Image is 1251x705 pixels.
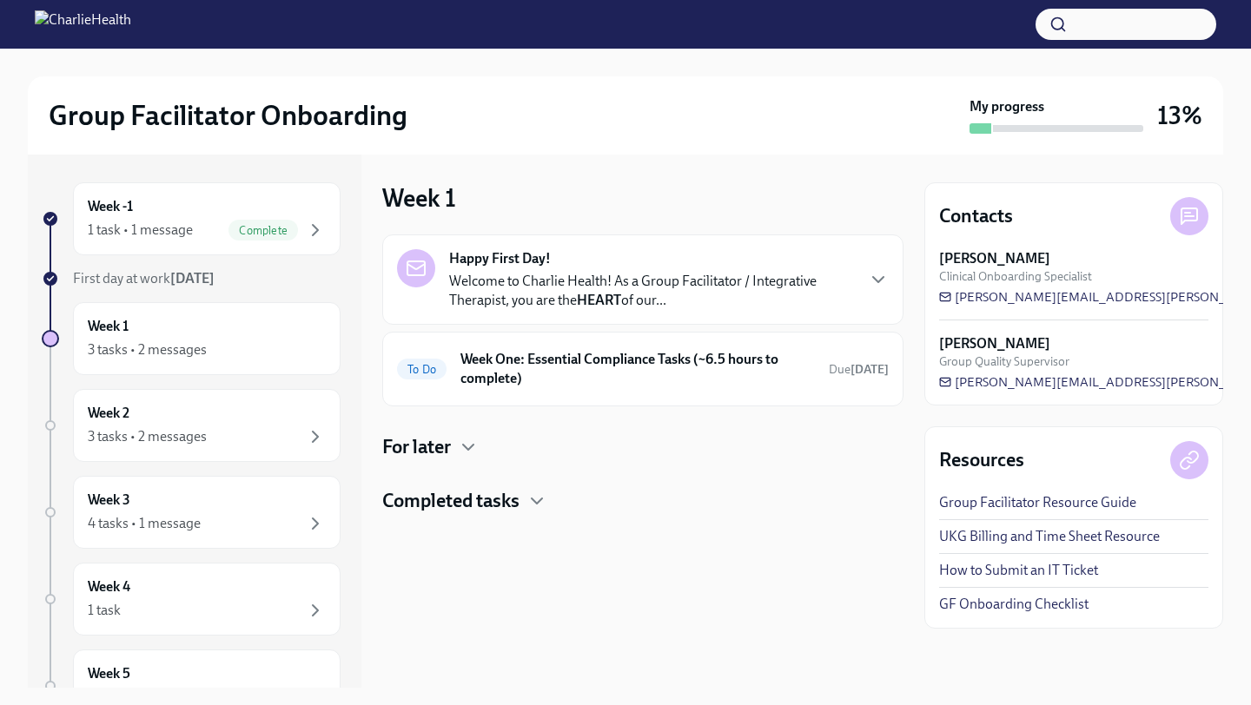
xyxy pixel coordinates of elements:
strong: Happy First Day! [449,249,551,268]
h6: Week One: Essential Compliance Tasks (~6.5 hours to complete) [460,350,815,388]
h6: Week 1 [88,317,129,336]
div: 1 task [88,601,121,620]
div: 4 tasks • 1 message [88,514,201,533]
div: 3 tasks • 2 messages [88,340,207,359]
h4: For later [382,434,451,460]
h3: 13% [1157,100,1202,131]
span: Due [829,362,889,377]
a: To DoWeek One: Essential Compliance Tasks (~6.5 hours to complete)Due[DATE] [397,346,889,392]
strong: HEART [577,292,621,308]
h4: Resources [939,447,1024,473]
span: September 9th, 2025 10:00 [829,361,889,378]
strong: [DATE] [851,362,889,377]
strong: [DATE] [170,270,215,287]
h2: Group Facilitator Onboarding [49,98,407,133]
a: Week 34 tasks • 1 message [42,476,341,549]
strong: [PERSON_NAME] [939,249,1050,268]
h4: Contacts [939,203,1013,229]
span: Complete [228,224,298,237]
a: Group Facilitator Resource Guide [939,493,1136,512]
h6: Week 2 [88,404,129,423]
span: Group Quality Supervisor [939,353,1069,370]
div: For later [382,434,903,460]
span: First day at work [73,270,215,287]
div: Completed tasks [382,488,903,514]
p: Welcome to Charlie Health! As a Group Facilitator / Integrative Therapist, you are the of our... [449,272,854,310]
a: How to Submit an IT Ticket [939,561,1098,580]
h6: Week 5 [88,664,130,683]
h6: Week 3 [88,491,130,510]
img: CharlieHealth [35,10,131,38]
a: Week 41 task [42,563,341,636]
a: Week 23 tasks • 2 messages [42,389,341,462]
span: Clinical Onboarding Specialist [939,268,1092,285]
strong: [PERSON_NAME] [939,334,1050,353]
span: To Do [397,363,447,376]
a: Week 13 tasks • 2 messages [42,302,341,375]
h6: Week -1 [88,197,133,216]
div: 1 task • 1 message [88,221,193,240]
strong: My progress [970,97,1044,116]
h3: Week 1 [382,182,456,214]
a: First day at work[DATE] [42,269,341,288]
a: Week -11 task • 1 messageComplete [42,182,341,255]
a: UKG Billing and Time Sheet Resource [939,527,1160,546]
div: 3 tasks • 2 messages [88,427,207,446]
h4: Completed tasks [382,488,520,514]
h6: Week 4 [88,577,130,596]
a: GF Onboarding Checklist [939,595,1089,614]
